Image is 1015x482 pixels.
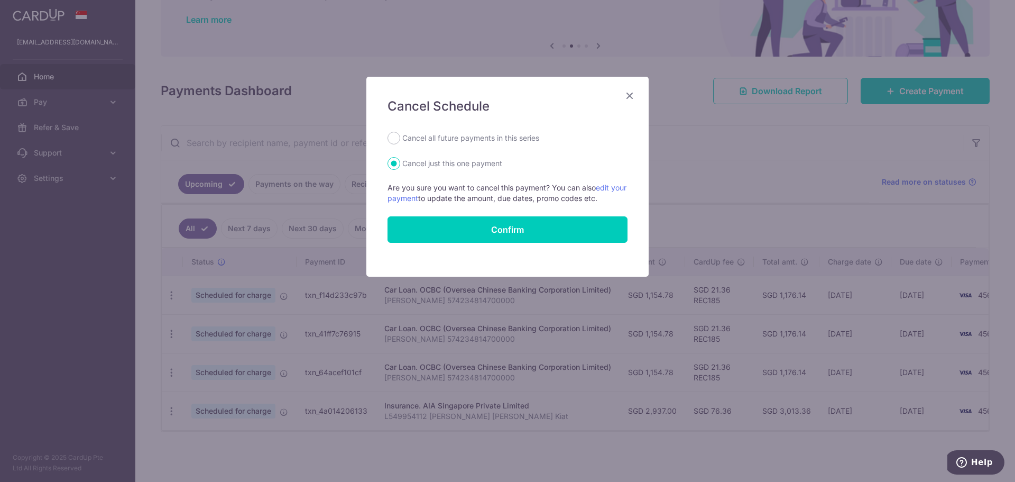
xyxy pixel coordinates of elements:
label: Cancel all future payments in this series [402,132,539,144]
h5: Cancel Schedule [387,98,628,115]
button: Close [623,89,636,102]
p: Are you sure you want to cancel this payment? You can also to update the amount, due dates, promo... [387,183,628,204]
button: Confirm [387,216,628,243]
iframe: Opens a widget where you can find more information [947,450,1004,477]
label: Cancel just this one payment [402,157,502,170]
